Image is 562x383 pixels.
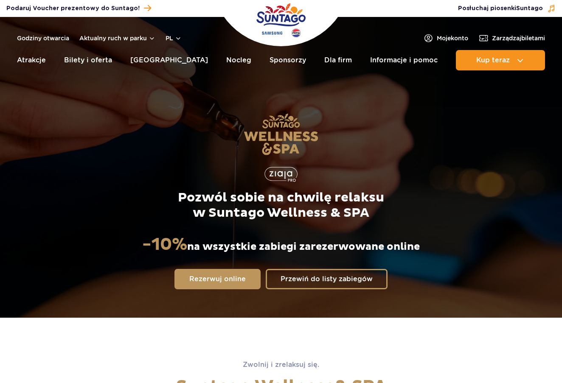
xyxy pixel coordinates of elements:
a: Bilety i oferta [64,50,112,70]
p: Pozwól sobie na chwilę relaksu w Suntago Wellness & SPA [142,190,420,221]
p: na wszystkie zabiegi zarezerwowane online [142,234,420,255]
span: Przewiń do listy zabiegów [281,276,373,282]
a: Nocleg [226,50,251,70]
a: Zarządzajbiletami [478,33,545,43]
span: Suntago [516,6,543,11]
strong: -10% [142,234,187,255]
a: Rezerwuj online [174,269,261,289]
button: Posłuchaj piosenkiSuntago [458,4,556,13]
a: Podaruj Voucher prezentowy do Suntago! [6,3,151,14]
button: pl [166,34,182,42]
a: [GEOGRAPHIC_DATA] [130,50,208,70]
span: Kup teraz [476,56,510,64]
a: Informacje i pomoc [370,50,438,70]
span: Zwolnij i zrelaksuj się. [243,361,319,369]
a: Atrakcje [17,50,46,70]
a: Sponsorzy [270,50,306,70]
img: Suntago Wellness & SPA [244,113,318,155]
button: Kup teraz [456,50,545,70]
a: Przewiń do listy zabiegów [266,269,388,289]
span: Posłuchaj piosenki [458,4,543,13]
span: Podaruj Voucher prezentowy do Suntago! [6,4,140,13]
button: Aktualny ruch w parku [79,35,155,42]
span: Zarządzaj biletami [492,34,545,42]
span: Moje konto [437,34,468,42]
a: Godziny otwarcia [17,34,69,42]
span: Rezerwuj online [189,276,246,282]
a: Dla firm [324,50,352,70]
a: Mojekonto [423,33,468,43]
